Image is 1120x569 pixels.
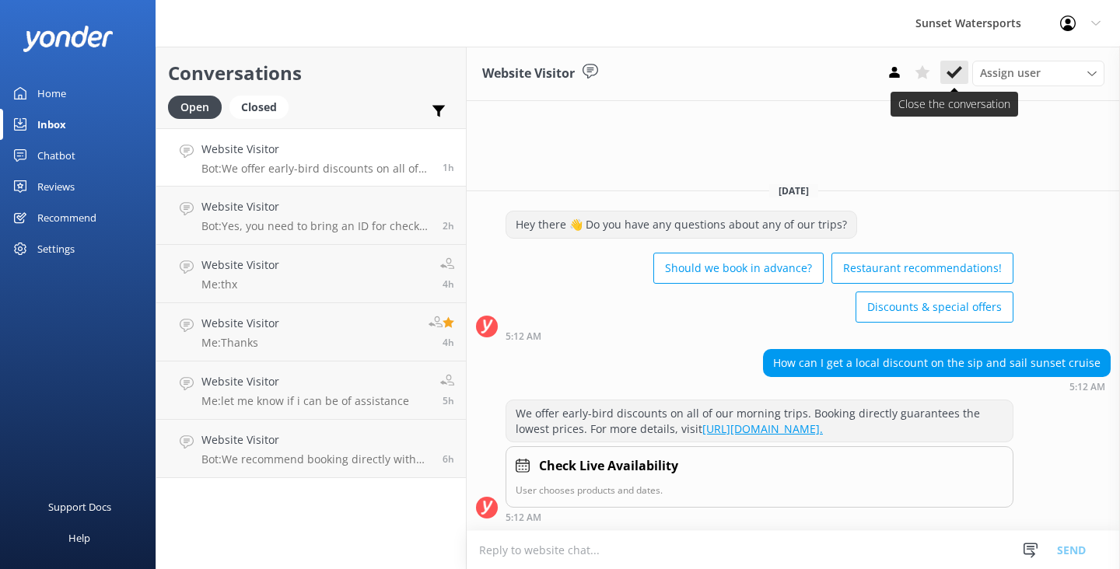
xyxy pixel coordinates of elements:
[506,330,1013,341] div: 05:12pm 15-Aug-2025 (UTC -05:00) America/Cancun
[37,140,75,171] div: Chatbot
[201,141,431,158] h4: Website Visitor
[769,184,818,197] span: [DATE]
[443,394,454,407] span: 01:32pm 15-Aug-2025 (UTC -05:00) America/Cancun
[443,336,454,349] span: 01:58pm 15-Aug-2025 (UTC -05:00) America/Cancun
[156,245,466,303] a: Website VisitorMe:thx4h
[229,98,296,115] a: Closed
[37,202,96,233] div: Recommend
[201,278,279,291] p: Me: thx
[506,513,541,522] strong: 5:12 AM
[48,491,111,522] div: Support Docs
[831,253,1013,284] button: Restaurant recommendations!
[506,211,856,238] div: Hey there 👋 Do you have any questions about any of our trips?
[201,257,279,274] h4: Website Visitor
[156,187,466,245] a: Website VisitorBot:Yes, you need to bring an ID for check-in, and digital IDs are accepted.2h
[168,58,454,88] h2: Conversations
[506,511,1013,522] div: 05:12pm 15-Aug-2025 (UTC -05:00) America/Cancun
[156,303,466,361] a: Website VisitorMe:Thanks4h
[156,128,466,187] a: Website VisitorBot:We offer early-bird discounts on all of our morning trips. Booking directly gu...
[37,233,75,264] div: Settings
[702,421,823,436] a: [URL][DOMAIN_NAME].
[229,96,289,119] div: Closed
[168,96,222,119] div: Open
[856,291,1013,323] button: Discounts & special offers
[980,65,1041,82] span: Assign user
[201,198,431,215] h4: Website Visitor
[23,26,113,51] img: yonder-white-logo.png
[506,332,541,341] strong: 5:12 AM
[482,64,575,84] h3: Website Visitor
[539,456,678,476] h4: Check Live Availability
[201,162,431,176] p: Bot: We offer early-bird discounts on all of our morning trips. Booking directly guarantees the l...
[37,171,75,202] div: Reviews
[37,78,66,109] div: Home
[506,400,1013,442] div: We offer early-bird discounts on all of our morning trips. Booking directly guarantees the lowest...
[201,431,431,449] h4: Website Visitor
[764,350,1110,376] div: How can I get a local discount on the sip and sail sunset cruise
[168,98,229,115] a: Open
[443,219,454,232] span: 04:12pm 15-Aug-2025 (UTC -05:00) America/Cancun
[201,373,409,390] h4: Website Visitor
[68,522,90,553] div: Help
[201,315,279,332] h4: Website Visitor
[201,394,409,408] p: Me: let me know if i can be of assistance
[653,253,824,284] button: Should we book in advance?
[156,420,466,478] a: Website VisitorBot:We recommend booking directly with us for the best prices, as third-party site...
[201,336,279,350] p: Me: Thanks
[37,109,66,140] div: Inbox
[763,381,1111,392] div: 05:12pm 15-Aug-2025 (UTC -05:00) America/Cancun
[972,61,1104,86] div: Assign User
[443,161,454,174] span: 05:12pm 15-Aug-2025 (UTC -05:00) America/Cancun
[201,452,431,466] p: Bot: We recommend booking directly with us for the best prices, as third-party sites like Groupon...
[443,452,454,466] span: 12:25pm 15-Aug-2025 (UTC -05:00) America/Cancun
[443,278,454,291] span: 02:25pm 15-Aug-2025 (UTC -05:00) America/Cancun
[156,361,466,420] a: Website VisitorMe:let me know if i can be of assistance5h
[1069,382,1105,392] strong: 5:12 AM
[201,219,431,233] p: Bot: Yes, you need to bring an ID for check-in, and digital IDs are accepted.
[516,483,1003,497] p: User chooses products and dates.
